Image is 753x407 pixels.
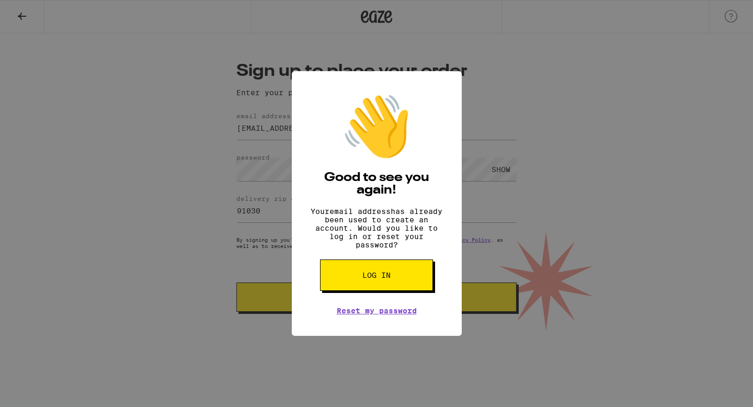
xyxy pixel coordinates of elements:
[337,307,417,315] a: Reset my password
[362,272,391,279] span: Log in
[307,172,446,197] h2: Good to see you again!
[307,207,446,249] p: Your email address has already been used to create an account. Would you like to log in or reset ...
[340,92,413,161] div: 👋
[6,7,75,16] span: Hi. Need any help?
[320,259,433,291] button: Log in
